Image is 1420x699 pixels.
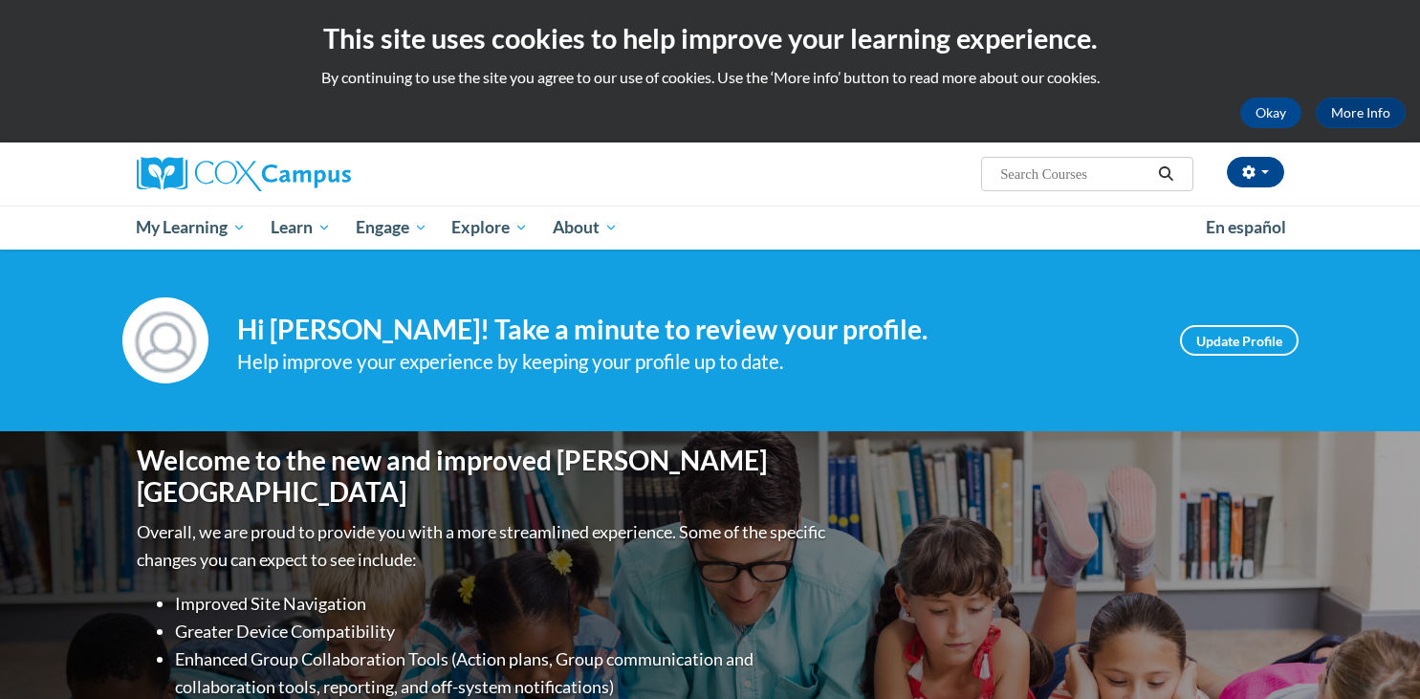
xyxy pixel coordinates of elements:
span: Engage [356,216,427,239]
span: My Learning [136,216,246,239]
a: My Learning [124,206,259,250]
a: More Info [1316,98,1406,128]
li: Greater Device Compatibility [175,618,830,645]
div: Main menu [108,206,1313,250]
input: Search Courses [998,163,1151,186]
p: Overall, we are proud to provide you with a more streamlined experience. Some of the specific cha... [137,518,830,574]
button: Account Settings [1227,157,1284,187]
p: By continuing to use the site you agree to our use of cookies. Use the ‘More info’ button to read... [14,67,1406,88]
a: Explore [439,206,540,250]
span: Explore [451,216,528,239]
span: About [553,216,618,239]
h1: Welcome to the new and improved [PERSON_NAME][GEOGRAPHIC_DATA] [137,445,830,509]
li: Improved Site Navigation [175,590,830,618]
a: About [540,206,630,250]
span: En español [1206,217,1286,237]
img: Cox Campus [137,157,351,191]
a: Engage [343,206,440,250]
img: Profile Image [122,297,208,383]
h2: This site uses cookies to help improve your learning experience. [14,19,1406,57]
a: Update Profile [1180,325,1299,356]
a: Learn [258,206,343,250]
div: Help improve your experience by keeping your profile up to date. [237,346,1151,378]
button: Okay [1240,98,1301,128]
button: Search [1151,163,1180,186]
iframe: Button to launch messaging window [1344,623,1405,684]
a: En español [1193,208,1299,248]
span: Learn [271,216,331,239]
h4: Hi [PERSON_NAME]! Take a minute to review your profile. [237,314,1151,346]
a: Cox Campus [137,157,500,191]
